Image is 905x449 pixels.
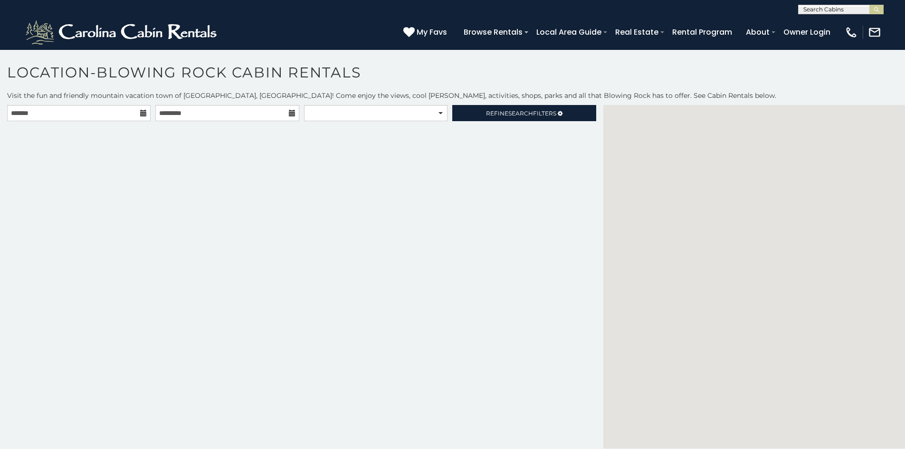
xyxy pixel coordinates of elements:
a: Local Area Guide [532,24,606,40]
a: Browse Rentals [459,24,527,40]
span: Search [508,110,533,117]
img: phone-regular-white.png [845,26,858,39]
a: Owner Login [779,24,835,40]
span: Refine Filters [486,110,556,117]
a: Rental Program [667,24,737,40]
a: Real Estate [610,24,663,40]
a: RefineSearchFilters [452,105,596,121]
img: White-1-2.png [24,18,221,47]
span: My Favs [417,26,447,38]
a: About [741,24,774,40]
a: My Favs [403,26,449,38]
img: mail-regular-white.png [868,26,881,39]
